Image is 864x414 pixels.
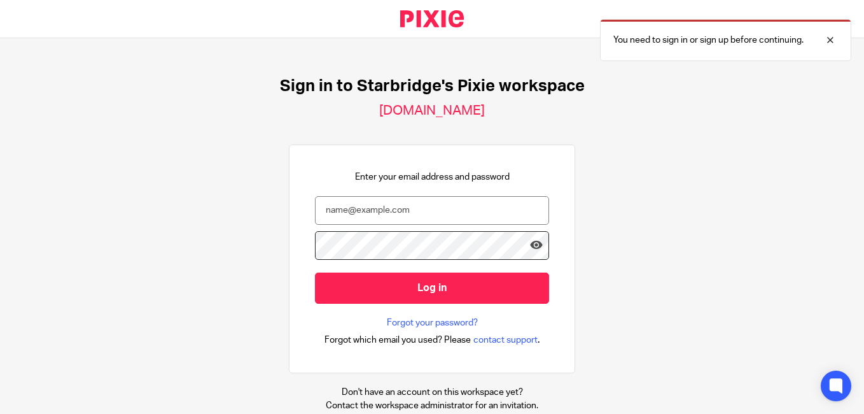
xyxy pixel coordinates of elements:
[315,196,549,225] input: name@example.com
[326,386,538,399] p: Don't have an account on this workspace yet?
[379,103,485,119] h2: [DOMAIN_NAME]
[324,332,540,347] div: .
[613,34,804,46] p: You need to sign in or sign up before continuing.
[355,171,510,183] p: Enter your email address and password
[324,334,471,346] span: Forgot which email you used? Please
[387,317,478,329] a: Forgot your password?
[315,273,549,304] input: Log in
[473,334,538,346] span: contact support
[326,399,538,412] p: Contact the workspace administrator for an invitation.
[280,76,585,96] h1: Sign in to Starbridge's Pixie workspace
